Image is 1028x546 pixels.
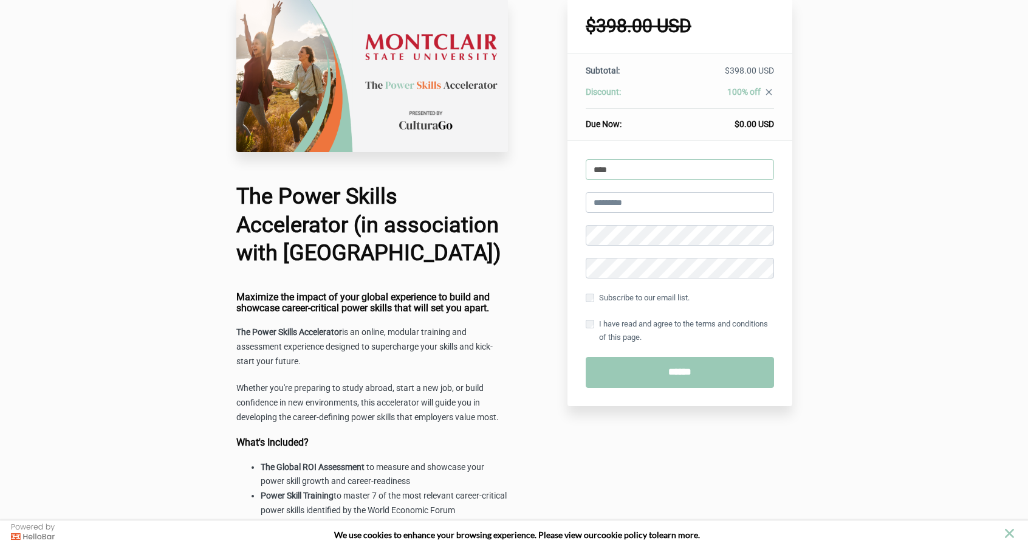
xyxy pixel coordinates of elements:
p: Whether you're preparing to study abroad, start a new job, or build confidence in new environment... [236,381,509,425]
a: close [761,87,774,100]
strong: The Global ROI Assessment [261,462,365,472]
td: $398.00 USD [665,64,773,86]
input: I have read and agree to the terms and conditions of this page. [586,320,594,328]
span: We use cookies to enhance your browsing experience. Please view our [334,530,597,540]
p: is an online, modular training and assessment experience designed to supercharge your skills and ... [236,325,509,369]
span: $0.00 USD [735,119,774,129]
h4: What's Included? [236,437,509,448]
input: Subscribe to our email list. [586,294,594,302]
li: to master 7 of the most relevant career-critical power skills identified by the World Economic Forum [261,489,509,518]
button: close [1002,526,1017,541]
th: Due Now: [586,109,665,131]
h4: Maximize the impact of your global experience to build and showcase career-critical power skills ... [236,292,509,313]
li: to measure and showcase your power skill growth and career-readiness [261,460,509,489]
label: Subscribe to our email list. [586,291,690,305]
h1: The Power Skills Accelerator (in association with [GEOGRAPHIC_DATA]) [236,182,509,268]
span: learn more. [657,530,700,540]
th: Discount: [586,86,665,109]
strong: to [649,530,657,540]
h1: $398.00 USD [586,17,774,35]
strong: Power Skill Training [261,491,334,500]
i: close [764,87,774,97]
strong: The Power Skills Accelerator [236,327,342,337]
span: 100% off [727,87,761,97]
label: I have read and agree to the terms and conditions of this page. [586,317,774,344]
span: Subtotal: [586,66,620,75]
a: cookie policy [597,530,647,540]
